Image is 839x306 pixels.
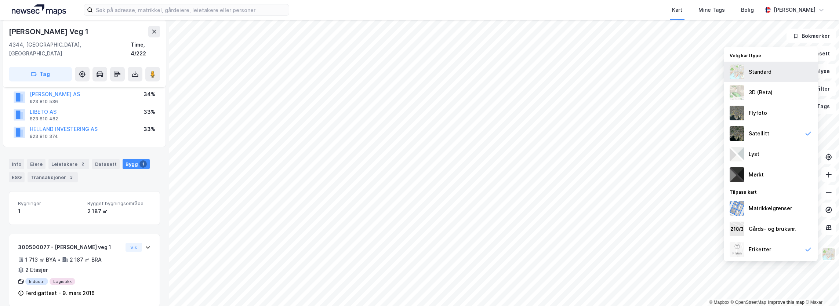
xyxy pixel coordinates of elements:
img: 9k= [730,126,744,141]
button: Filter [801,81,836,96]
button: Tags [802,99,836,114]
div: Tilpass kart [724,185,818,198]
img: Z [822,247,836,261]
a: OpenStreetMap [731,300,766,305]
a: Improve this map [768,300,805,305]
div: ESG [9,172,25,182]
div: 3 [68,174,75,181]
div: Etiketter [749,245,771,254]
a: Mapbox [709,300,729,305]
div: Transaksjoner [28,172,78,182]
div: 2 [79,160,86,168]
img: cadastreBorders.cfe08de4b5ddd52a10de.jpeg [730,201,744,216]
div: Ferdigattest - 9. mars 2016 [25,289,95,298]
button: Tag [9,67,72,81]
img: Z [730,242,744,257]
div: 34% [144,90,155,99]
img: logo.a4113a55bc3d86da70a041830d287a7e.svg [12,4,66,15]
div: [PERSON_NAME] [774,6,816,14]
div: Leietakere [48,159,89,169]
div: 2 Etasjer [25,266,48,274]
div: Bolig [741,6,754,14]
div: Matrikkelgrenser [749,204,792,213]
div: 2 187 ㎡ BRA [70,255,102,264]
button: Bokmerker [787,29,836,43]
div: 823 810 482 [30,116,58,122]
img: luj3wr1y2y3+OchiMxRmMxRlscgabnMEmZ7DJGWxyBpucwSZnsMkZbHIGm5zBJmewyRlscgabnMEmZ7DJGWxyBpucwSZnsMkZ... [730,147,744,161]
div: Bygg [123,159,150,169]
div: 923 810 374 [30,134,58,139]
div: Gårds- og bruksnr. [749,225,796,233]
span: Bygninger [18,200,81,207]
div: Mine Tags [698,6,725,14]
img: cadastreKeys.547ab17ec502f5a4ef2b.jpeg [730,222,744,236]
div: • [58,257,61,263]
div: Time, 4/222 [131,40,160,58]
div: Satellitt [749,129,769,138]
div: Kontrollprogram for chat [802,271,839,306]
div: Standard [749,68,771,76]
span: Bygget bygningsområde [87,200,151,207]
iframe: Chat Widget [802,271,839,306]
div: [PERSON_NAME] Veg 1 [9,26,90,37]
div: 33% [144,108,155,116]
button: Datasett [791,46,836,61]
input: Søk på adresse, matrikkel, gårdeiere, leietakere eller personer [93,4,289,15]
div: Flyfoto [749,109,767,117]
div: Eiere [27,159,46,169]
div: 4344, [GEOGRAPHIC_DATA], [GEOGRAPHIC_DATA] [9,40,131,58]
div: Velg karttype [724,48,818,62]
img: Z [730,85,744,100]
div: 1 [18,207,81,216]
img: nCdM7BzjoCAAAAAElFTkSuQmCC [730,167,744,182]
div: Mørkt [749,170,764,179]
div: 1 [139,160,147,168]
div: 33% [144,125,155,134]
div: 923 810 536 [30,99,58,105]
div: Kart [672,6,682,14]
button: Vis [126,243,142,252]
img: Z [730,106,744,120]
div: 300500077 - [PERSON_NAME] veg 1 [18,243,123,252]
div: 1 713 ㎡ BYA [25,255,56,264]
div: 3D (Beta) [749,88,773,97]
div: Datasett [92,159,120,169]
img: Z [730,65,744,79]
div: Info [9,159,24,169]
div: 2 187 ㎡ [87,207,151,216]
div: Lyst [749,150,759,159]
